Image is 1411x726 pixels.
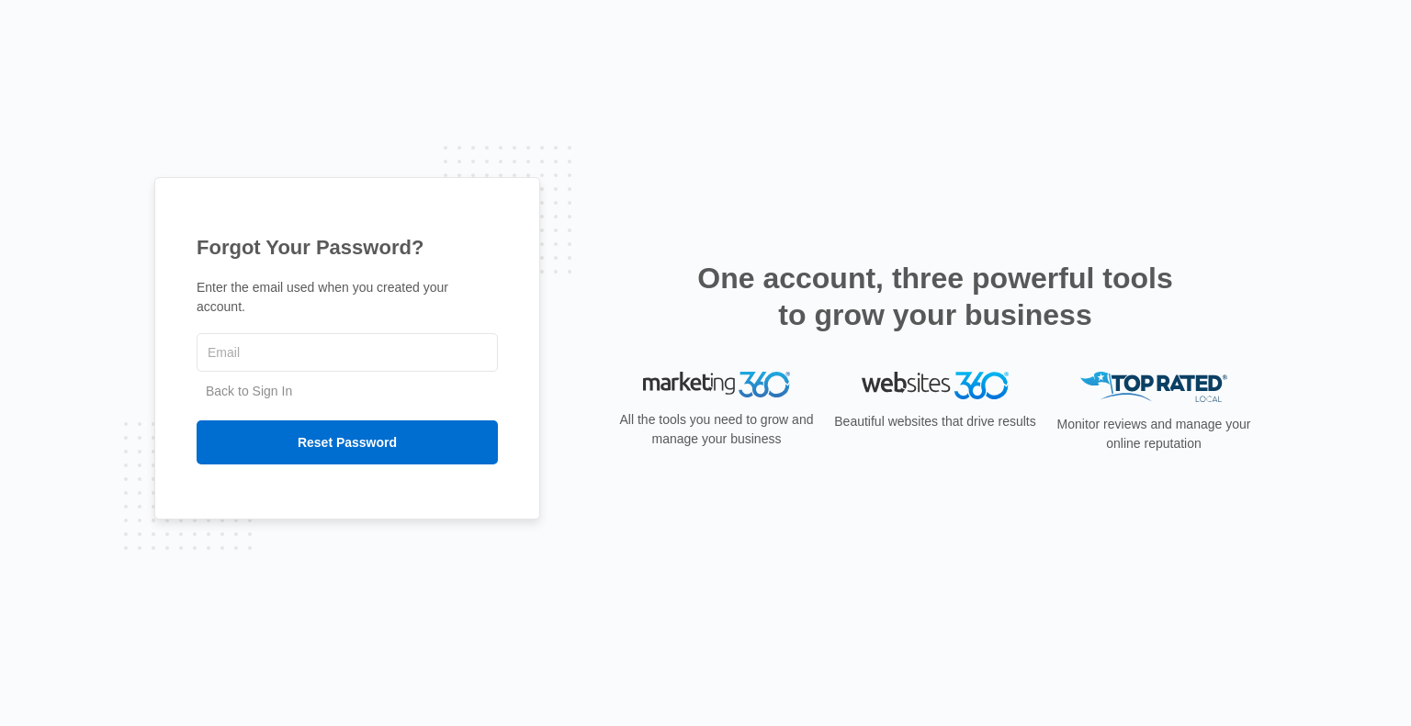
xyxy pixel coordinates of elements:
h1: Forgot Your Password? [197,232,498,262]
input: Reset Password [197,420,498,464]
img: Top Rated Local [1080,372,1227,402]
img: Websites 360 [862,372,1009,398]
input: Email [197,333,498,372]
p: Beautiful websites that drive results [832,412,1038,431]
a: Back to Sign In [206,384,292,398]
p: Monitor reviews and manage your online reputation [1051,415,1257,453]
img: Marketing 360 [643,372,790,397]
p: All the tools you need to grow and manage your business [614,410,819,449]
h2: One account, three powerful tools to grow your business [692,260,1179,333]
p: Enter the email used when you created your account. [197,278,498,317]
